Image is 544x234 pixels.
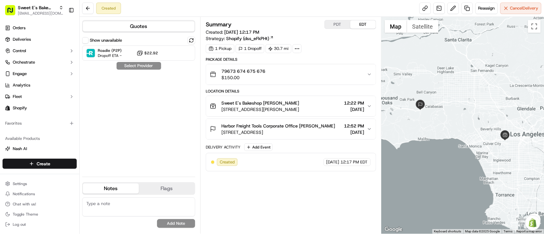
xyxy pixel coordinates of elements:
button: CancelDelivery [500,3,541,14]
button: Nash AI [3,144,77,154]
div: 📗 [6,93,11,98]
a: Deliveries [3,34,77,45]
a: 📗Knowledge Base [4,90,51,101]
img: Google [383,225,404,234]
span: [DATE] [344,129,364,135]
a: Analytics [3,80,77,90]
a: Shopify (dss_eFkPHt) [226,35,274,42]
img: Shopify logo [5,106,10,111]
div: Start new chat [22,61,104,67]
span: Created [220,159,235,165]
button: Create [3,159,77,169]
span: Notifications [13,191,35,196]
p: Welcome 👋 [6,25,116,36]
button: Keyboard shortcuts [434,229,462,234]
div: Location Details [206,89,376,94]
span: 12:22 PM [344,100,364,106]
input: Got a question? Start typing here... [17,41,115,48]
span: Log out [13,222,26,227]
span: Orchestrate [13,59,35,65]
button: Log out [3,220,77,229]
span: Fleet [13,94,22,100]
span: [DATE] 12:17 PM [224,29,259,35]
span: Create [37,161,50,167]
h3: Summary [206,22,232,27]
button: Show satellite imagery [407,20,439,33]
button: Fleet [3,92,77,102]
button: EDT [350,20,376,29]
span: Nash AI [13,146,27,152]
a: 💻API Documentation [51,90,105,101]
button: Start new chat [108,63,116,70]
label: Show unavailable [90,38,122,43]
div: Package Details [206,57,376,62]
span: Orders [13,25,25,31]
div: 30.7 mi [266,44,291,53]
button: Engage [3,69,77,79]
img: Nash [6,6,19,19]
button: Settings [3,179,77,188]
a: Open this area in Google Maps (opens a new window) [383,225,404,234]
span: 12:52 PM [344,123,364,129]
span: Analytics [13,82,30,88]
button: Chat with us! [3,200,77,209]
button: Quotes [83,21,195,31]
div: Available Products [3,134,77,144]
span: 79673 674 675 676 [221,68,265,74]
span: Settings [13,181,27,186]
span: Cancel Delivery [510,5,539,11]
div: We're available if you need us! [22,67,81,72]
button: Map camera controls [528,213,541,226]
span: Knowledge Base [13,92,49,99]
button: $22.92 [137,50,158,56]
button: Sweet E's Bakeshop [PERSON_NAME][STREET_ADDRESS][PERSON_NAME]12:22 PM[DATE] [206,96,376,116]
a: Powered byPylon [45,107,77,113]
span: 12:17 PM EDT [341,159,368,165]
div: 1 Dropoff [236,44,264,53]
a: Report a map error [517,230,542,233]
button: Harbor Freight Tools Corporate Office [PERSON_NAME][STREET_ADDRESS]12:52 PM[DATE] [206,119,376,139]
button: [EMAIL_ADDRESS][DOMAIN_NAME] [18,11,63,16]
button: Flags [139,183,195,194]
span: [STREET_ADDRESS] [221,129,335,135]
span: [DATE] [344,106,364,113]
button: PDT [325,20,350,29]
span: Deliveries [13,37,31,42]
a: Terms (opens in new tab) [504,230,513,233]
img: 1736555255976-a54dd68f-1ca7-489b-9aae-adbdc363a1c4 [6,61,18,72]
button: Notifications [3,189,77,198]
span: $150.00 [221,74,265,81]
button: Show street map [385,20,407,33]
span: Map data ©2025 Google [465,230,500,233]
span: Harbor Freight Tools Corporate Office [PERSON_NAME] [221,123,335,129]
span: Roadie (P2P) [98,48,122,53]
div: 💻 [54,93,59,98]
div: Strategy: [206,35,274,42]
a: Shopify [3,103,77,113]
button: Sweet E's Bake Shop [18,4,56,11]
button: 79673 674 675 676$150.00 [206,64,376,85]
div: Delivery Activity [206,145,240,150]
span: Sweet E's Bakeshop [PERSON_NAME] [221,100,299,106]
span: API Documentation [60,92,102,99]
span: Pylon [63,108,77,113]
span: Reassign [478,5,495,11]
span: $22.92 [144,51,158,56]
a: Orders [3,23,77,33]
span: Engage [13,71,27,77]
span: [STREET_ADDRESS][PERSON_NAME] [221,106,299,113]
div: Favorites [3,118,77,128]
button: Toggle fullscreen view [528,20,541,33]
button: Sweet E's Bake Shop[EMAIL_ADDRESS][DOMAIN_NAME] [3,3,66,18]
span: [DATE] [326,159,340,165]
button: Control [3,46,77,56]
button: Notes [83,183,139,194]
img: Roadie (P2P) [87,49,95,57]
span: Dropoff ETA - [98,53,122,58]
span: Shopify [13,105,27,111]
span: Created: [206,29,259,35]
span: Toggle Theme [13,212,38,217]
span: Chat with us! [13,202,36,207]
